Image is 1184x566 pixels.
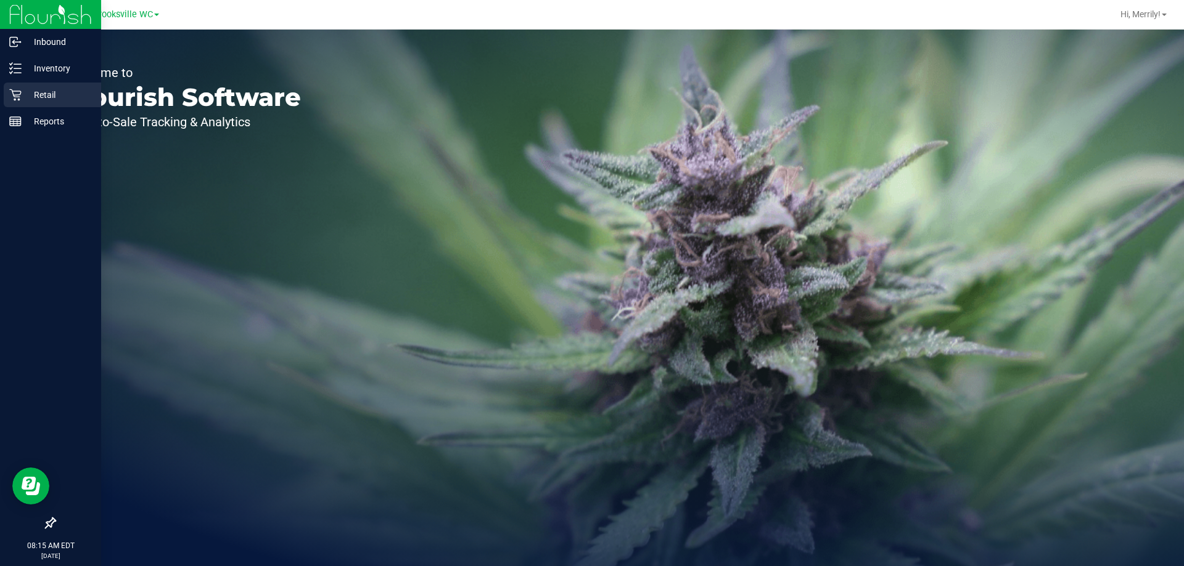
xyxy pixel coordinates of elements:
[67,67,301,79] p: Welcome to
[6,551,96,560] p: [DATE]
[9,62,22,75] inline-svg: Inventory
[6,540,96,551] p: 08:15 AM EDT
[22,114,96,129] p: Reports
[22,61,96,76] p: Inventory
[22,87,96,102] p: Retail
[9,115,22,127] inline-svg: Reports
[22,34,96,49] p: Inbound
[9,36,22,48] inline-svg: Inbound
[93,9,153,20] span: Brooksville WC
[67,85,301,110] p: Flourish Software
[12,467,49,504] iframe: Resource center
[1120,9,1161,19] span: Hi, Merrily!
[9,89,22,101] inline-svg: Retail
[67,116,301,128] p: Seed-to-Sale Tracking & Analytics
